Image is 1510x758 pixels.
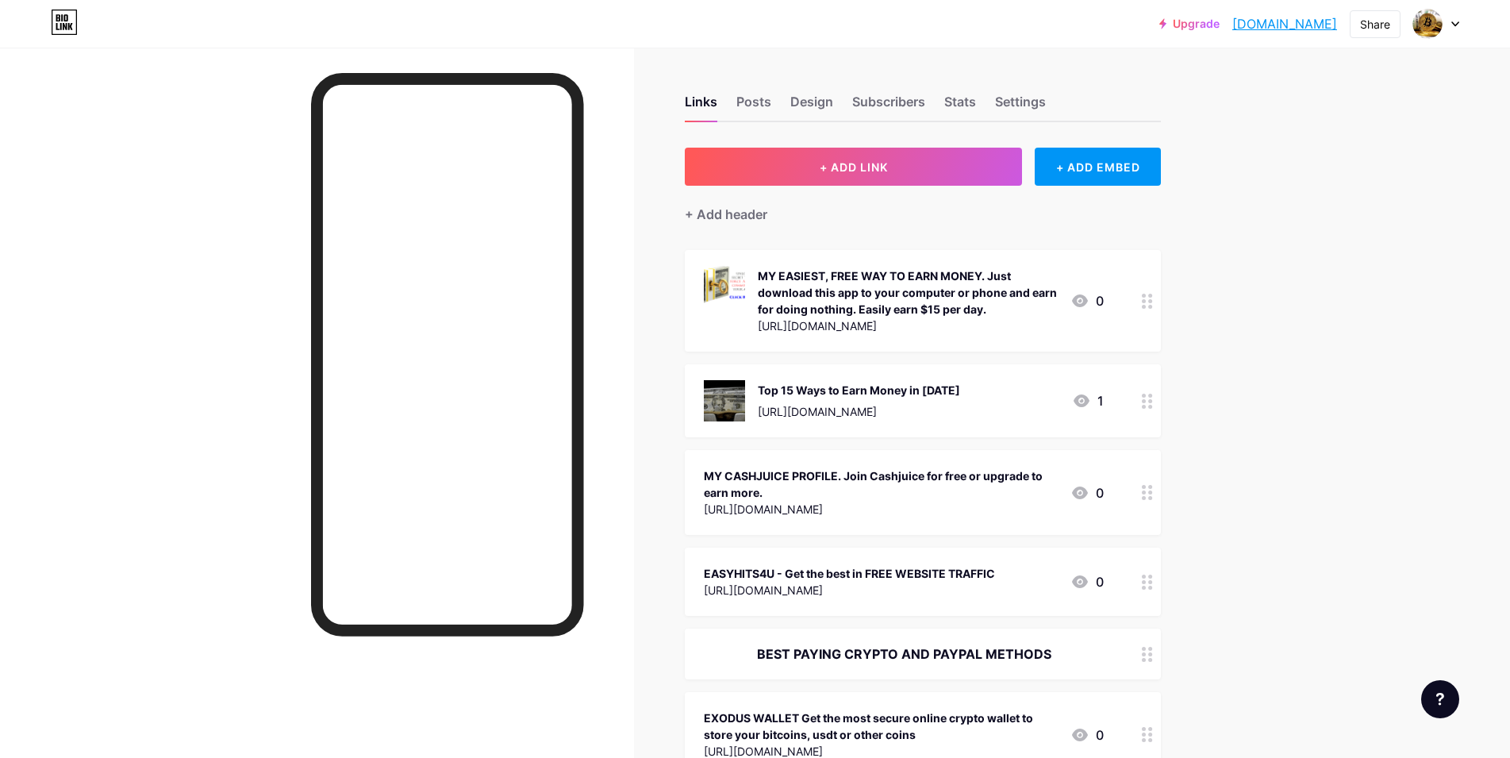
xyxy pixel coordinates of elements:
[758,267,1058,317] div: MY EASIEST, FREE WAY TO EARN MONEY. Just download this app to your computer or phone and earn for...
[1412,9,1443,39] img: hugecryptoearnings
[704,501,1058,518] div: [URL][DOMAIN_NAME]
[820,160,888,174] span: + ADD LINK
[790,92,833,121] div: Design
[685,205,767,224] div: + Add header
[758,317,1058,334] div: [URL][DOMAIN_NAME]
[1070,725,1104,745] div: 0
[704,582,995,598] div: [URL][DOMAIN_NAME]
[704,565,995,582] div: EASYHITS4U - Get the best in FREE WEBSITE TRAFFIC
[1232,14,1337,33] a: [DOMAIN_NAME]
[758,382,960,398] div: Top 15 Ways to Earn Money in [DATE]
[704,710,1058,743] div: EXODUS WALLET Get the most secure online crypto wallet to store your bitcoins, usdt or other coins
[995,92,1046,121] div: Settings
[944,92,976,121] div: Stats
[1070,291,1104,310] div: 0
[704,266,745,307] img: MY EASIEST, FREE WAY TO EARN MONEY. Just download this app to your computer or phone and earn for...
[1072,391,1104,410] div: 1
[736,92,771,121] div: Posts
[758,403,960,420] div: [URL][DOMAIN_NAME]
[685,92,717,121] div: Links
[685,148,1022,186] button: + ADD LINK
[1070,572,1104,591] div: 0
[704,380,745,421] img: Top 15 Ways to Earn Money in 2025
[704,467,1058,501] div: MY CASHJUICE PROFILE. Join Cashjuice for free or upgrade to earn more.
[1159,17,1220,30] a: Upgrade
[1035,148,1161,186] div: + ADD EMBED
[1070,483,1104,502] div: 0
[704,644,1104,664] div: BEST PAYING CRYPTO AND PAYPAL METHODS
[1360,16,1390,33] div: Share
[852,92,925,121] div: Subscribers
